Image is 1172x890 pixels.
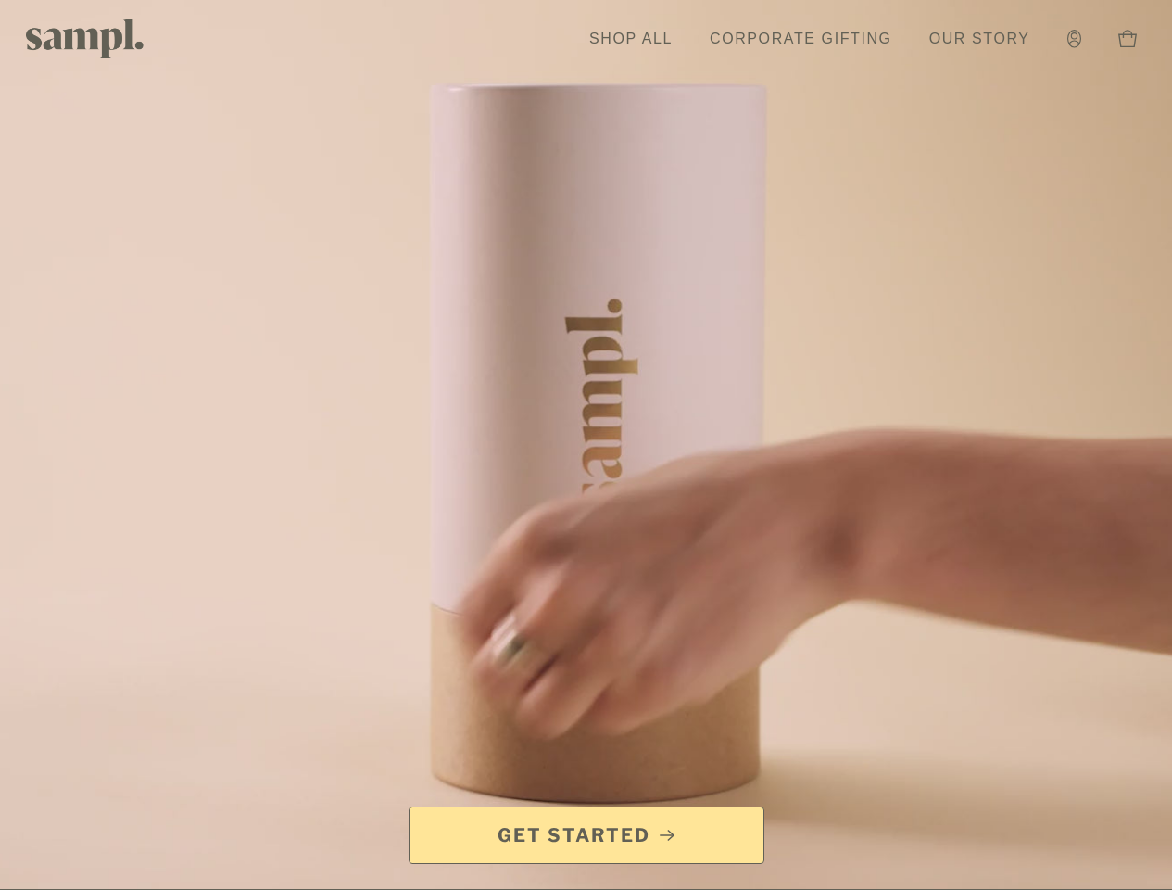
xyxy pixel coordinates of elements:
[700,19,901,59] a: Corporate Gifting
[498,822,650,848] span: Get Started
[409,807,764,864] a: Get Started
[26,19,145,58] img: Sampl logo
[920,19,1040,59] a: Our Story
[580,19,682,59] a: Shop All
